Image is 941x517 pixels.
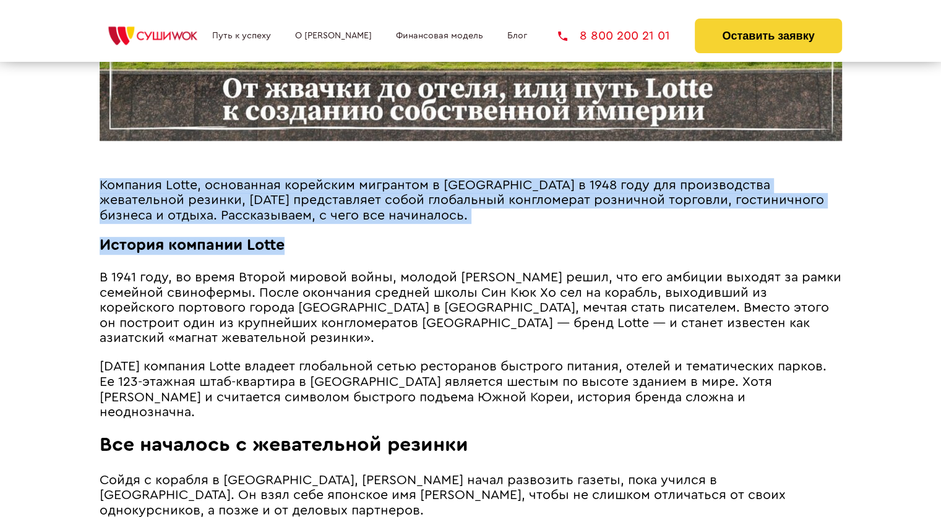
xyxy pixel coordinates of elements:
[100,435,468,455] span: Все началось с жевательной резинки
[580,30,670,42] span: 8 800 200 21 01
[100,237,285,253] span: История компании Lotte
[396,31,483,41] a: Финансовая модель
[295,31,372,41] a: О [PERSON_NAME]
[212,31,271,41] a: Путь к успеху
[558,30,670,42] a: 8 800 200 21 01
[100,179,824,222] span: Компания Lotte, основанная корейским мигрантом в [GEOGRAPHIC_DATA] в 1948 году для производства ж...
[695,19,841,53] button: Оставить заявку
[507,31,527,41] a: Блог
[100,271,841,344] span: В 1941 году, во время Второй мировой войны, молодой [PERSON_NAME] решил, что его амбиции выходят ...
[100,474,786,517] span: Сойдя с корабля в [GEOGRAPHIC_DATA], [PERSON_NAME] начал развозить газеты, пока учился в [GEOGRAP...
[100,360,827,419] span: [DATE] компания Lotte владеет глобальной сетью ресторанов быстрого питания, отелей и тематических...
